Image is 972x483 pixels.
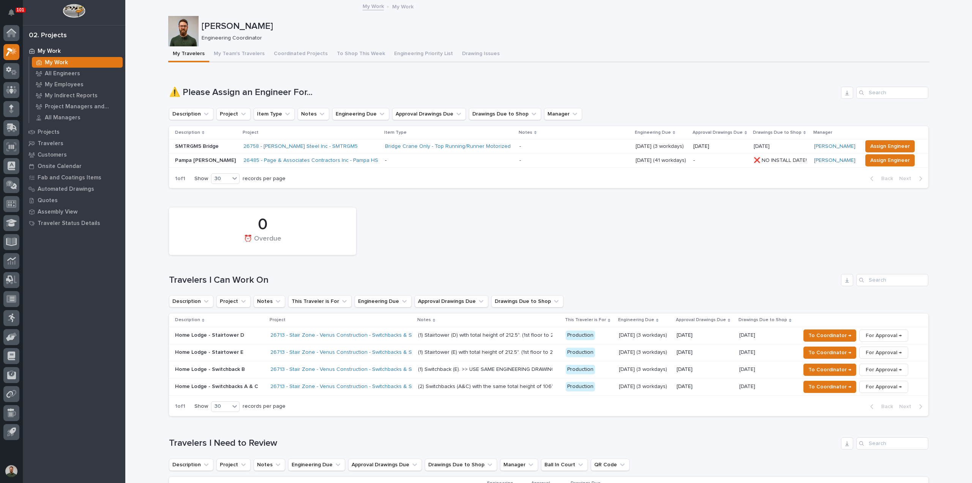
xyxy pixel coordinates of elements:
a: All Managers [29,112,125,123]
p: Customers [38,152,67,158]
a: 26713 - Stair Zone - Venus Construction - Switchbacks & Stairtowers [270,332,436,339]
p: Home Lodge - Switchbacks A & C [175,383,264,390]
p: [DATE] (3 workdays) [619,383,671,390]
p: Engineering Due [618,316,654,324]
p: - [693,157,747,164]
p: Drawings Due to Shop [738,316,787,324]
p: Manager [813,128,832,137]
p: Approval Drawings Due [693,128,743,137]
div: Search [856,87,928,99]
button: To Coordinator → [803,329,856,342]
span: Next [899,403,916,410]
p: Onsite Calendar [38,163,82,170]
button: Manager [544,108,582,120]
p: [DATE] [677,366,733,373]
p: Show [194,403,208,410]
a: [PERSON_NAME] [814,143,855,150]
span: To Coordinator → [808,348,851,357]
p: Project [243,128,259,137]
button: This Traveler is For [288,295,352,307]
p: [DATE] (3 workdays) [619,349,671,356]
span: For Approval → [866,331,902,340]
a: Bridge Crane Only - Top Running/Runner Motorized [385,143,511,150]
button: Engineering Priority List [390,46,458,62]
button: To Coordinator → [803,347,856,359]
p: Travelers [38,140,63,147]
h1: Travelers I Need to Review [169,438,838,449]
a: Customers [23,149,125,160]
span: Back [877,403,893,410]
a: My Work [363,2,384,10]
div: Production [566,382,595,391]
p: Notes [519,128,532,137]
p: [PERSON_NAME] [202,21,926,32]
p: [DATE] (3 workdays) [619,366,671,373]
input: Search [856,437,928,450]
button: Engineering Due [332,108,389,120]
p: 101 [17,7,24,13]
p: ❌ NO INSTALL DATE! [754,156,808,164]
span: Next [899,175,916,182]
span: To Coordinator → [808,331,851,340]
input: Search [856,274,928,286]
div: 30 [211,402,230,410]
a: Traveler Status Details [23,217,125,229]
button: Project [216,108,251,120]
button: Notes [254,295,285,307]
a: 26713 - Stair Zone - Venus Construction - Switchbacks & Stairtowers [270,349,436,356]
p: My Work [38,48,61,55]
p: Pampa [PERSON_NAME] [175,157,237,164]
a: My Employees [29,79,125,90]
div: 02. Projects [29,32,67,40]
span: For Approval → [866,348,902,357]
button: Back [864,175,896,182]
p: All Managers [45,114,80,121]
div: ⏰ Overdue [182,235,343,251]
a: 26758 - [PERSON_NAME] Steel Inc - SMTRGM5 [243,143,358,150]
p: [DATE] [754,142,771,150]
p: Engineering Due [635,128,671,137]
button: Notes [298,108,329,120]
button: To Shop This Week [332,46,390,62]
button: Engineering Due [355,295,412,307]
button: Description [169,108,213,120]
p: [DATE] (41 workdays) [636,157,687,164]
p: records per page [243,176,286,182]
button: Assign Engineer [865,140,915,152]
button: Approval Drawings Due [415,295,488,307]
button: Engineering Due [288,459,345,471]
p: [DATE] [677,383,733,390]
a: Assembly View [23,206,125,217]
button: For Approval → [859,381,908,393]
button: Notes [254,459,285,471]
p: All Engineers [45,70,80,77]
button: Next [896,175,928,182]
p: Description [175,128,200,137]
button: Drawings Due to Shop [469,108,541,120]
p: Traveler Status Details [38,220,100,227]
span: For Approval → [866,382,902,391]
div: (2) Switchbacks (A&C) with the same total height of 106". >> USE SAME ENGINEERING DRAWINGS AS JOB... [418,383,551,390]
p: 1 of 1 [169,397,191,416]
p: SMTRGM5 Bridge [175,143,237,150]
button: Manager [500,459,538,471]
p: Automated Drawings [38,186,94,193]
p: Project [270,316,286,324]
a: My Work [29,57,125,68]
a: My Work [23,45,125,57]
button: Project [216,295,251,307]
button: For Approval → [859,347,908,359]
p: records per page [243,403,286,410]
button: QR Code [591,459,630,471]
div: 0 [182,215,343,234]
p: Notes [417,316,431,324]
div: - [519,143,521,150]
p: My Work [45,59,68,66]
button: Coordinated Projects [269,46,332,62]
a: All Engineers [29,68,125,79]
p: [DATE] [739,365,757,373]
p: [DATE] [677,332,733,339]
p: Assembly View [38,209,77,215]
p: [DATE] [677,349,733,356]
a: Fab and Coatings Items [23,172,125,183]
